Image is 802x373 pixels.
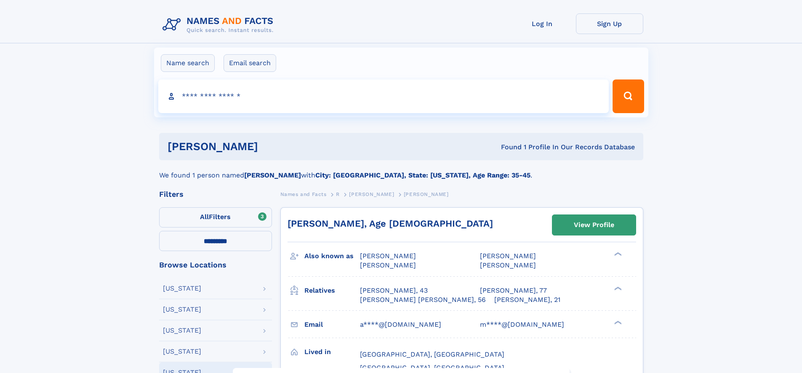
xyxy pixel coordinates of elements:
[288,218,493,229] a: [PERSON_NAME], Age [DEMOGRAPHIC_DATA]
[244,171,301,179] b: [PERSON_NAME]
[379,143,635,152] div: Found 1 Profile In Our Records Database
[509,13,576,34] a: Log In
[159,160,643,180] div: We found 1 person named with .
[480,286,547,295] a: [PERSON_NAME], 77
[280,189,327,199] a: Names and Facts
[349,189,394,199] a: [PERSON_NAME]
[304,317,360,332] h3: Email
[360,350,504,358] span: [GEOGRAPHIC_DATA], [GEOGRAPHIC_DATA]
[304,249,360,263] h3: Also known as
[480,261,536,269] span: [PERSON_NAME]
[168,141,380,152] h1: [PERSON_NAME]
[159,13,280,36] img: Logo Names and Facts
[574,215,614,235] div: View Profile
[576,13,643,34] a: Sign Up
[360,364,504,372] span: [GEOGRAPHIC_DATA], [GEOGRAPHIC_DATA]
[304,345,360,359] h3: Lived in
[612,251,622,257] div: ❯
[613,79,644,113] button: Search Button
[159,190,272,198] div: Filters
[200,213,209,221] span: All
[336,189,340,199] a: R
[360,295,486,304] a: [PERSON_NAME] [PERSON_NAME], 56
[349,191,394,197] span: [PERSON_NAME]
[360,252,416,260] span: [PERSON_NAME]
[360,286,428,295] a: [PERSON_NAME], 43
[158,79,609,113] input: search input
[163,306,201,313] div: [US_STATE]
[163,327,201,334] div: [US_STATE]
[315,171,530,179] b: City: [GEOGRAPHIC_DATA], State: [US_STATE], Age Range: 35-45
[224,54,276,72] label: Email search
[612,320,622,325] div: ❯
[404,191,449,197] span: [PERSON_NAME]
[159,207,272,228] label: Filters
[552,215,636,235] a: View Profile
[612,286,622,291] div: ❯
[163,285,201,292] div: [US_STATE]
[360,261,416,269] span: [PERSON_NAME]
[480,252,536,260] span: [PERSON_NAME]
[336,191,340,197] span: R
[304,283,360,298] h3: Relatives
[163,348,201,355] div: [US_STATE]
[159,261,272,269] div: Browse Locations
[494,295,560,304] a: [PERSON_NAME], 21
[161,54,215,72] label: Name search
